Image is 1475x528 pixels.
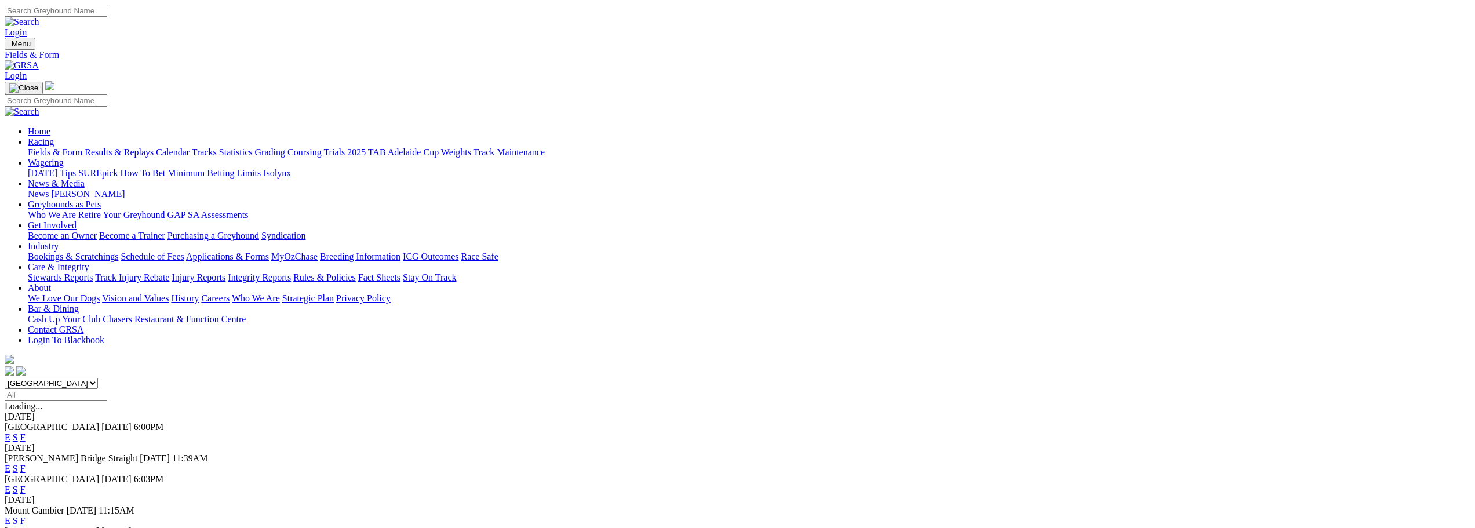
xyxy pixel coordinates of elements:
[121,252,184,261] a: Schedule of Fees
[347,147,439,157] a: 2025 TAB Adelaide Cup
[78,210,165,220] a: Retire Your Greyhound
[9,83,38,93] img: Close
[5,505,64,515] span: Mount Gambier
[28,231,97,241] a: Become an Owner
[5,82,43,94] button: Toggle navigation
[293,272,356,282] a: Rules & Policies
[28,335,104,345] a: Login To Blackbook
[403,272,456,282] a: Stay On Track
[28,158,64,167] a: Wagering
[167,168,261,178] a: Minimum Betting Limits
[282,293,334,303] a: Strategic Plan
[219,147,253,157] a: Statistics
[186,252,269,261] a: Applications & Forms
[403,252,458,261] a: ICG Outcomes
[5,107,39,117] img: Search
[13,485,18,494] a: S
[95,272,169,282] a: Track Injury Rebate
[28,252,1470,262] div: Industry
[28,314,100,324] a: Cash Up Your Club
[28,199,101,209] a: Greyhounds as Pets
[28,210,1470,220] div: Greyhounds as Pets
[167,231,259,241] a: Purchasing a Greyhound
[28,189,1470,199] div: News & Media
[103,314,246,324] a: Chasers Restaurant & Function Centre
[20,432,26,442] a: F
[5,366,14,376] img: facebook.svg
[461,252,498,261] a: Race Safe
[5,389,107,401] input: Select date
[28,220,77,230] a: Get Involved
[28,293,100,303] a: We Love Our Dogs
[201,293,230,303] a: Careers
[5,401,42,411] span: Loading...
[99,505,134,515] span: 11:15AM
[51,189,125,199] a: [PERSON_NAME]
[320,252,400,261] a: Breeding Information
[5,412,1470,422] div: [DATE]
[140,453,170,463] span: [DATE]
[323,147,345,157] a: Trials
[28,241,59,251] a: Industry
[28,189,49,199] a: News
[28,126,50,136] a: Home
[5,495,1470,505] div: [DATE]
[20,485,26,494] a: F
[101,422,132,432] span: [DATE]
[12,39,31,48] span: Menu
[5,71,27,81] a: Login
[5,474,99,484] span: [GEOGRAPHIC_DATA]
[28,168,1470,179] div: Wagering
[5,432,10,442] a: E
[156,147,190,157] a: Calendar
[255,147,285,157] a: Grading
[28,147,1470,158] div: Racing
[5,443,1470,453] div: [DATE]
[28,283,51,293] a: About
[5,17,39,27] img: Search
[474,147,545,157] a: Track Maintenance
[13,464,18,474] a: S
[28,325,83,334] a: Contact GRSA
[28,168,76,178] a: [DATE] Tips
[20,464,26,474] a: F
[172,453,208,463] span: 11:39AM
[336,293,391,303] a: Privacy Policy
[45,81,54,90] img: logo-grsa-white.png
[5,355,14,364] img: logo-grsa-white.png
[134,474,164,484] span: 6:03PM
[271,252,318,261] a: MyOzChase
[28,137,54,147] a: Racing
[192,147,217,157] a: Tracks
[28,231,1470,241] div: Get Involved
[28,179,85,188] a: News & Media
[85,147,154,157] a: Results & Replays
[13,432,18,442] a: S
[99,231,165,241] a: Become a Trainer
[28,272,93,282] a: Stewards Reports
[5,50,1470,60] a: Fields & Form
[5,38,35,50] button: Toggle navigation
[102,293,169,303] a: Vision and Values
[171,293,199,303] a: History
[5,5,107,17] input: Search
[261,231,305,241] a: Syndication
[172,272,225,282] a: Injury Reports
[228,272,291,282] a: Integrity Reports
[5,94,107,107] input: Search
[232,293,280,303] a: Who We Are
[5,422,99,432] span: [GEOGRAPHIC_DATA]
[5,453,137,463] span: [PERSON_NAME] Bridge Straight
[28,252,118,261] a: Bookings & Scratchings
[28,304,79,314] a: Bar & Dining
[121,168,166,178] a: How To Bet
[78,168,118,178] a: SUREpick
[20,516,26,526] a: F
[28,210,76,220] a: Who We Are
[28,147,82,157] a: Fields & Form
[167,210,249,220] a: GAP SA Assessments
[28,293,1470,304] div: About
[28,314,1470,325] div: Bar & Dining
[358,272,400,282] a: Fact Sheets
